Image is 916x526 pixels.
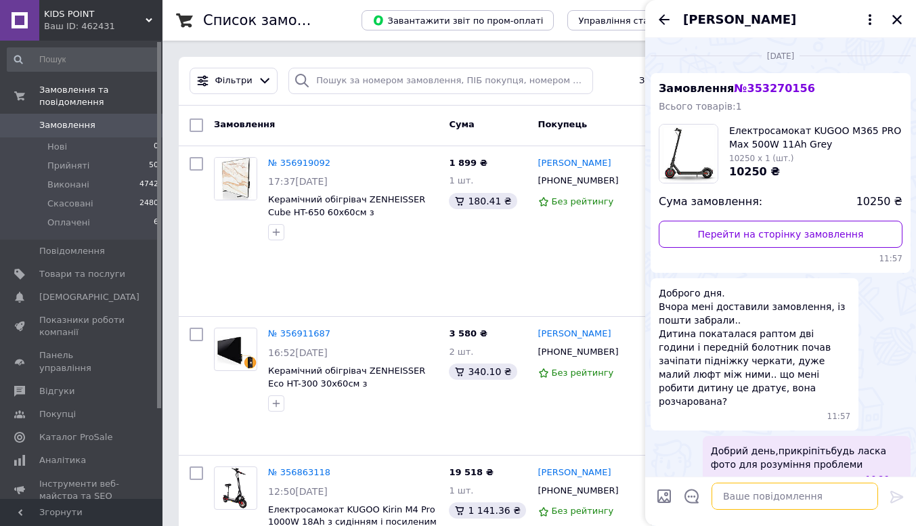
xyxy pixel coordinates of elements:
span: Без рейтингу [552,506,614,516]
span: Електросамокат KUGOO M365 PRO Max 500W 11Ah Grey [729,124,902,151]
span: 19 518 ₴ [449,467,493,477]
input: Пошук [7,47,160,72]
span: 16:26 22.07.2025 [865,474,889,485]
span: 2480 [139,198,158,210]
span: 6 [154,217,158,229]
a: [PERSON_NAME] [538,466,611,479]
span: Збережені фільтри: [639,74,731,87]
span: Замовлення [659,82,815,95]
img: 4345581814_w160_h160_elektrosamokat-kugoo-m365.jpg [659,125,718,183]
span: [DATE] [762,51,800,62]
button: Назад [656,12,672,28]
span: 1 шт. [449,175,473,185]
div: 1 141.36 ₴ [449,502,526,519]
span: Добрий день,прикріпітьбудь ласка фото для розуміння проблеми [711,444,902,471]
a: Керамічний обігрівач ZENHEISSER Cube HT-650 60х60см з терморегулятором, бежевий мармур+ ніжки [268,194,425,242]
span: 10250 x 1 (шт.) [729,154,794,163]
button: Відкрити шаблони відповідей [683,487,701,505]
span: № 353270156 [734,82,814,95]
span: Повідомлення [39,245,105,257]
span: Аналітика [39,454,86,466]
span: 10250 ₴ [856,194,902,210]
a: [PERSON_NAME] [538,157,611,170]
span: Показники роботи компанії [39,314,125,338]
button: Завантажити звіт по пром-оплаті [362,10,554,30]
span: [DEMOGRAPHIC_DATA] [39,291,139,303]
span: Товари та послуги [39,268,125,280]
input: Пошук за номером замовлення, ПІБ покупця, номером телефону, Email, номером накладної [288,68,593,94]
span: 12:50[DATE] [268,486,328,497]
span: Фільтри [215,74,253,87]
span: Панель управління [39,349,125,374]
span: Відгуки [39,385,74,397]
img: Фото товару [215,158,257,200]
a: Фото товару [214,157,257,200]
h1: Список замовлень [203,12,341,28]
span: 10250 ₴ [729,165,780,178]
span: 4742 [139,179,158,191]
span: Доброго дня. Вчора мені доставили замовлення, із пошти забрали.. Дитина покаталася раптом дві год... [659,286,850,408]
span: [PHONE_NUMBER] [538,175,619,185]
span: Замовлення [214,119,275,129]
a: № 356911687 [268,328,330,338]
span: Без рейтингу [552,368,614,378]
span: 0 [154,141,158,153]
a: Керамічний обігрівач ZENHEISSER Eco HT-300 30х60см з терморегулятором, чорний сатин + ніжки [268,366,435,414]
span: [PHONE_NUMBER] [538,347,619,357]
span: 11:57 22.07.2025 [827,411,851,422]
span: Без рейтингу [552,196,614,206]
span: Замовлення [39,119,95,131]
a: Перейти на сторінку замовлення [659,221,902,248]
a: Фото товару [214,466,257,510]
a: № 356919092 [268,158,330,168]
span: 16:52[DATE] [268,347,328,358]
div: 180.41 ₴ [449,193,517,209]
a: № 356863118 [268,467,330,477]
span: Сума замовлення: [659,194,762,210]
span: Управління статусами [578,16,682,26]
span: [PERSON_NAME] [683,11,796,28]
a: Фото товару [214,328,257,371]
div: 22.07.2025 [651,49,911,62]
span: 50 [149,160,158,172]
img: Фото товару [221,467,250,509]
a: [PERSON_NAME] [538,328,611,341]
span: Скасовані [47,198,93,210]
span: Оплачені [47,217,90,229]
span: Інструменти веб-майстра та SEO [39,478,125,502]
span: Завантажити звіт по пром-оплаті [372,14,543,26]
button: Управління статусами [567,10,693,30]
span: 11:57 22.07.2025 [659,253,902,265]
img: Фото товару [215,330,257,369]
div: Ваш ID: 462431 [44,20,162,32]
span: 3 580 ₴ [449,328,487,338]
span: Всього товарів: 1 [659,101,742,112]
span: KIDS POINT [44,8,146,20]
span: Прийняті [47,160,89,172]
span: 2 шт. [449,347,473,357]
span: 1 899 ₴ [449,158,487,168]
span: [PHONE_NUMBER] [538,485,619,496]
div: 340.10 ₴ [449,364,517,380]
span: Замовлення та повідомлення [39,84,162,108]
button: [PERSON_NAME] [683,11,878,28]
span: Нові [47,141,67,153]
span: 17:37[DATE] [268,176,328,187]
button: Закрити [889,12,905,28]
span: Виконані [47,179,89,191]
span: Cума [449,119,474,129]
span: Каталог ProSale [39,431,112,443]
span: 1 шт. [449,485,473,496]
span: Покупці [39,408,76,420]
span: Покупець [538,119,588,129]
